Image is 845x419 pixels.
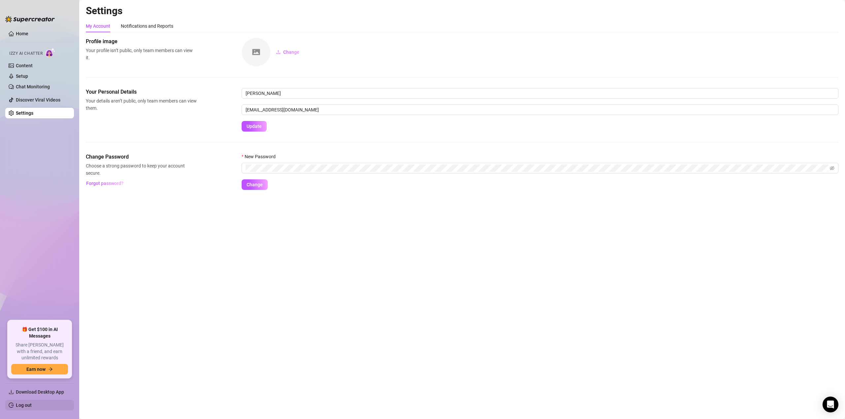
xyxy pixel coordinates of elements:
[242,88,838,99] input: Enter name
[16,63,33,68] a: Content
[247,124,262,129] span: Update
[86,178,123,189] button: Forgot password?
[45,48,55,57] img: AI Chatter
[242,105,838,115] input: Enter new email
[86,88,197,96] span: Your Personal Details
[86,181,123,186] span: Forgot password?
[242,38,270,66] img: square-placeholder.png
[86,22,110,30] div: My Account
[276,50,281,54] span: upload
[16,74,28,79] a: Setup
[86,47,197,61] span: Your profile isn’t public, only team members can view it.
[16,31,28,36] a: Home
[11,342,68,361] span: Share [PERSON_NAME] with a friend, and earn unlimited rewards
[121,22,173,30] div: Notifications and Reports
[5,16,55,22] img: logo-BBDzfeDw.svg
[247,182,263,187] span: Change
[86,38,197,45] span: Profile image
[11,364,68,374] button: Earn nowarrow-right
[16,389,64,395] span: Download Desktop App
[283,49,299,55] span: Change
[823,397,838,412] div: Open Intercom Messenger
[271,47,305,57] button: Change
[16,403,32,408] a: Log out
[242,179,268,190] button: Change
[86,162,197,177] span: Choose a strong password to keep your account secure.
[9,50,43,57] span: Izzy AI Chatter
[11,326,68,339] span: 🎁 Get $100 in AI Messages
[16,110,33,116] a: Settings
[26,367,46,372] span: Earn now
[86,97,197,112] span: Your details aren’t public, only team members can view them.
[16,84,50,89] a: Chat Monitoring
[242,121,267,132] button: Update
[9,389,14,395] span: download
[86,153,197,161] span: Change Password
[86,5,838,17] h2: Settings
[16,97,60,103] a: Discover Viral Videos
[246,165,828,172] input: New Password
[830,166,834,170] span: eye-invisible
[242,153,280,160] label: New Password
[48,367,53,372] span: arrow-right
